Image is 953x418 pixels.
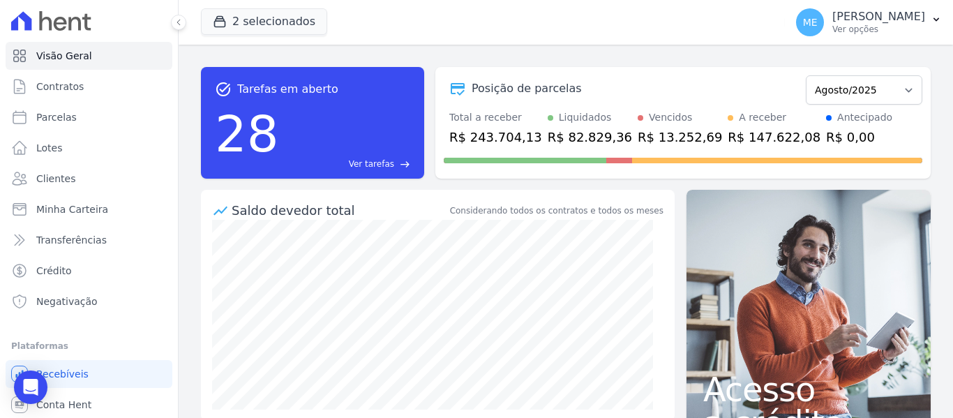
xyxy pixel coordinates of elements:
[232,201,447,220] div: Saldo devedor total
[449,110,542,125] div: Total a receber
[803,17,818,27] span: ME
[36,398,91,412] span: Conta Hent
[6,288,172,315] a: Negativação
[6,42,172,70] a: Visão Geral
[548,128,632,147] div: R$ 82.829,36
[649,110,692,125] div: Vencidos
[6,165,172,193] a: Clientes
[36,172,75,186] span: Clientes
[215,81,232,98] span: task_alt
[6,226,172,254] a: Transferências
[837,110,892,125] div: Antecipado
[237,81,338,98] span: Tarefas em aberto
[36,141,63,155] span: Lotes
[6,195,172,223] a: Minha Carteira
[826,128,892,147] div: R$ 0,00
[739,110,786,125] div: A receber
[36,80,84,94] span: Contratos
[36,110,77,124] span: Parcelas
[6,257,172,285] a: Crédito
[36,264,72,278] span: Crédito
[36,233,107,247] span: Transferências
[6,103,172,131] a: Parcelas
[11,338,167,354] div: Plataformas
[6,134,172,162] a: Lotes
[285,158,410,170] a: Ver tarefas east
[36,294,98,308] span: Negativação
[472,80,582,97] div: Posição de parcelas
[559,110,612,125] div: Liquidados
[349,158,394,170] span: Ver tarefas
[703,373,914,406] span: Acesso
[785,3,953,42] button: ME [PERSON_NAME] Ver opções
[450,204,663,217] div: Considerando todos os contratos e todos os meses
[832,10,925,24] p: [PERSON_NAME]
[400,159,410,170] span: east
[36,367,89,381] span: Recebíveis
[36,202,108,216] span: Minha Carteira
[728,128,820,147] div: R$ 147.622,08
[14,371,47,404] div: Open Intercom Messenger
[832,24,925,35] p: Ver opções
[638,128,722,147] div: R$ 13.252,69
[449,128,542,147] div: R$ 243.704,13
[36,49,92,63] span: Visão Geral
[201,8,327,35] button: 2 selecionados
[215,98,279,170] div: 28
[6,73,172,100] a: Contratos
[6,360,172,388] a: Recebíveis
